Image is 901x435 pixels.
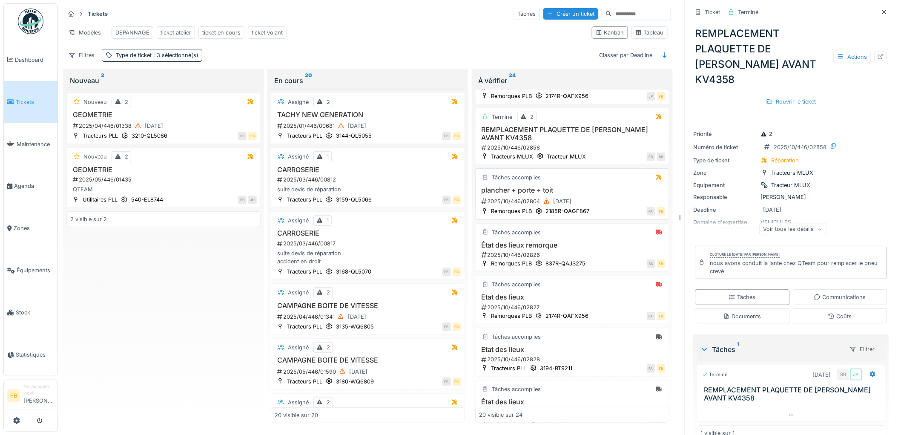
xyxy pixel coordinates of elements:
div: 2025/10/446/02804 [481,196,666,207]
div: Tâches accomplies [492,333,541,341]
a: FB Gestionnaire local[PERSON_NAME] [7,383,54,410]
span: Équipements [17,266,54,274]
sup: 2 [101,75,104,86]
a: Stock [4,291,57,334]
div: Rouvrir le ticket [763,96,820,107]
div: Tâches accomplies [492,280,541,288]
a: Agenda [4,165,57,207]
div: Tracteurs PLL [287,377,322,386]
div: nous avons conduit la jante chez QTeam pour remplacer le pneu crevé [710,259,884,275]
span: Stock [16,308,54,317]
div: SB [647,259,655,268]
div: 3168-QL5070 [336,268,371,276]
div: Responsable [694,193,758,201]
div: FB [657,259,666,268]
div: 2025/10/446/02828 [481,355,666,363]
div: ticket en cours [202,29,241,37]
div: Assigné [288,153,309,161]
div: Documents [723,312,761,320]
div: FB [657,207,666,216]
div: FB [657,312,666,320]
div: Tracteurs PLL [83,132,118,140]
div: 20 visible sur 24 [479,411,522,419]
div: Tracteurs PLL [287,196,322,204]
div: [PERSON_NAME] [694,193,889,201]
div: À vérifier [479,75,666,86]
div: 2 [327,343,330,351]
div: ticket atelier [161,29,191,37]
div: 2 [327,398,330,406]
div: Assigné [288,216,309,225]
div: 2025/10/446/02827 [481,303,666,311]
div: FB [453,323,461,331]
div: Tableau [635,29,664,37]
div: FB [238,196,247,204]
div: 2 [125,153,128,161]
div: [DATE] [349,368,367,376]
div: FB [442,377,451,386]
div: Gestionnaire local [23,383,54,397]
h3: CARROSERIE [275,166,461,174]
div: Remorques PLB [491,259,532,268]
h3: État des lieux [479,398,666,406]
div: 2 [327,98,330,106]
div: Nouveau [83,98,107,106]
div: Type de ticket [116,51,198,59]
div: 2185R-QAGF867 [546,207,590,215]
div: 2025/10/446/02858 [481,144,666,152]
div: 2025/04/446/01338 [72,121,257,131]
img: Badge_color-CXgf-gQk.svg [18,9,43,34]
span: : 3 sélectionné(s) [152,52,198,58]
div: FB [248,132,257,140]
h3: Etat des lieux [479,346,666,354]
h3: GEOMETRIE [70,166,257,174]
div: Filtrer [846,343,879,355]
div: SB [838,369,849,380]
h3: REMPLACEMENT PLAQUETTE DE [PERSON_NAME] AVANT KV4358 [479,126,666,142]
span: Statistiques [16,351,54,359]
div: FB [442,196,451,204]
div: Priorité [694,130,758,138]
div: Communications [814,293,866,301]
div: 3210-QL5086 [132,132,167,140]
div: FB [238,132,247,140]
div: [DATE] [813,371,831,379]
div: FB [453,268,461,276]
div: [DATE] [763,206,782,214]
div: 2025/04/446/01341 [276,311,461,322]
div: Tracteurs PLL [287,132,322,140]
div: Tracteur MLUX [772,181,811,189]
div: JP [647,92,655,101]
div: FB [453,132,461,140]
div: Tracteurs MLUX [772,169,814,177]
div: Utilitaires PLL [83,196,118,204]
div: ticket volant [252,29,283,37]
div: FA [647,207,655,216]
div: Tâches [729,293,756,301]
h3: CARROSERIE [275,229,461,237]
div: Tracteurs MLUX [491,153,534,161]
div: Tracteur MLUX [547,153,586,161]
div: 2025/05/446/01435 [72,176,257,184]
div: Tracteurs PLL [491,364,527,372]
div: 2 [327,288,330,297]
div: 2025/03/446/00812 [276,176,461,184]
div: Tâches [514,8,540,20]
div: FB [442,323,451,331]
div: 2025/05/446/01590 [276,366,461,377]
div: Assigné [288,98,309,106]
div: Clôturé le [DATE] par [PERSON_NAME] [710,252,780,258]
div: Nouveau [70,75,257,86]
span: Zones [14,224,54,232]
div: QTEAM [70,185,257,193]
div: suite devis de réparation [275,185,461,193]
div: Tâches accomplies [492,173,541,181]
div: 3144-QL5055 [336,132,372,140]
div: 2 [125,98,128,106]
div: 2 [531,113,534,121]
h3: CAMPAGNE BOITE DE VITESSE [275,356,461,364]
div: 1 [327,216,329,225]
div: Actions [834,51,871,63]
div: Terminé [492,113,513,121]
h3: TACHY NEW GENERATION [275,111,461,119]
